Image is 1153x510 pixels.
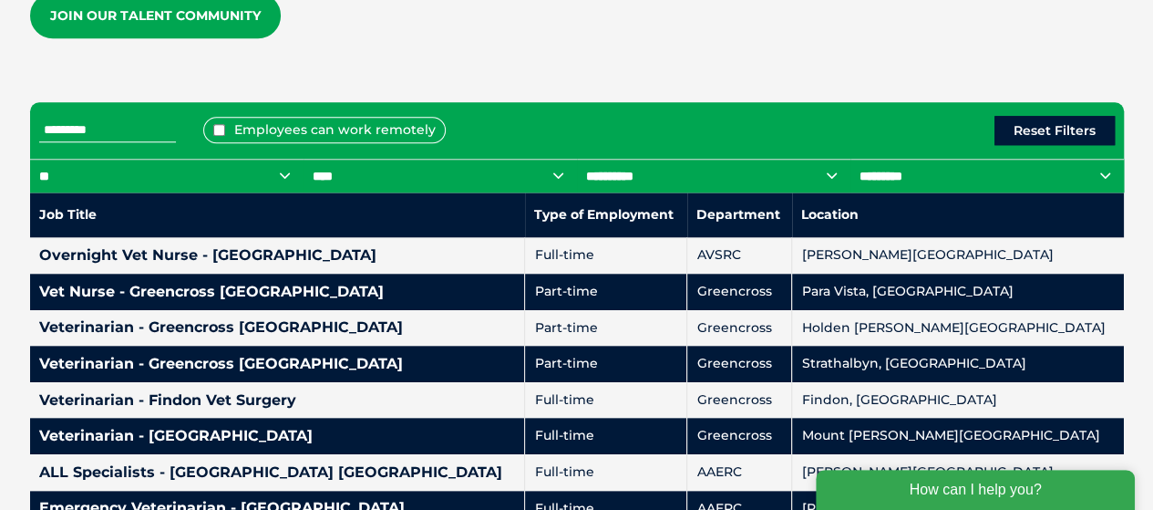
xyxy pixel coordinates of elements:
td: Greencross [687,418,792,454]
td: Part-time [525,274,687,310]
h4: Veterinarian - Greencross [GEOGRAPHIC_DATA] [39,357,516,371]
h4: Veterinarian - [GEOGRAPHIC_DATA] [39,429,516,443]
h4: Vet Nurse - Greencross [GEOGRAPHIC_DATA] [39,285,516,299]
td: AVSRC [687,237,792,274]
label: Employees can work remotely [203,117,446,143]
td: Full-time [525,237,687,274]
h4: Overnight Vet Nurse - [GEOGRAPHIC_DATA] [39,248,516,263]
td: Greencross [687,274,792,310]
nobr: Location [801,206,859,223]
td: Strathalbyn, [GEOGRAPHIC_DATA] [792,346,1124,382]
h4: Veterinarian - Greencross [GEOGRAPHIC_DATA] [39,320,516,335]
td: Para Vista, [GEOGRAPHIC_DATA] [792,274,1124,310]
td: [PERSON_NAME][GEOGRAPHIC_DATA] [792,237,1124,274]
td: Full-time [525,454,687,491]
input: Employees can work remotely [213,124,225,136]
td: Greencross [687,346,792,382]
td: Mount [PERSON_NAME][GEOGRAPHIC_DATA] [792,418,1124,454]
td: Greencross [687,310,792,347]
td: Holden [PERSON_NAME][GEOGRAPHIC_DATA] [792,310,1124,347]
td: AAERC [687,454,792,491]
td: Part-time [525,346,687,382]
td: Greencross [687,382,792,419]
td: Full-time [525,418,687,454]
td: Part-time [525,310,687,347]
h4: Veterinarian - Findon Vet Surgery [39,393,516,408]
nobr: Department [696,206,780,223]
td: Full-time [525,382,687,419]
td: [PERSON_NAME][GEOGRAPHIC_DATA] [792,454,1124,491]
nobr: Type of Employment [534,206,674,223]
td: Findon, [GEOGRAPHIC_DATA] [792,382,1124,419]
nobr: Job Title [39,206,97,223]
h4: ALL Specialists - [GEOGRAPHIC_DATA] [GEOGRAPHIC_DATA] [39,465,516,480]
div: How can I help you? [11,11,330,51]
button: Reset Filters [994,116,1115,145]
